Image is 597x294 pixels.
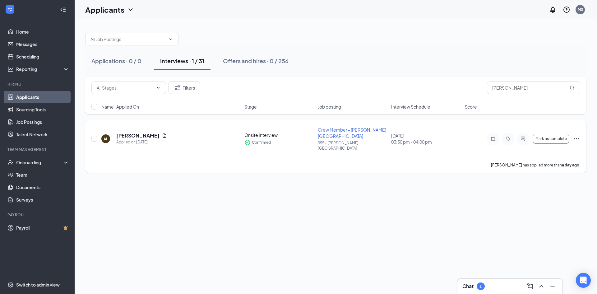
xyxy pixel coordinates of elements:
[535,137,567,141] span: Mark as complete
[160,57,204,65] div: Interviews · 1 / 31
[60,7,66,13] svg: Collapse
[491,162,580,168] p: [PERSON_NAME] has applied more than .
[549,6,557,13] svg: Notifications
[244,139,251,146] svg: CheckmarkCircle
[487,82,580,94] input: Search in interviews
[576,273,591,288] div: Open Intercom Messenger
[563,6,570,13] svg: QuestionInfo
[7,82,68,87] div: Hiring
[127,6,134,13] svg: ChevronDown
[90,36,166,43] input: All Job Postings
[525,281,535,291] button: ComposeMessage
[570,85,575,90] svg: MagnifyingGlass
[562,163,579,167] b: a day ago
[168,37,173,42] svg: ChevronDown
[91,57,141,65] div: Applications · 0 / 0
[318,127,386,139] span: Crew Member - [PERSON_NAME][GEOGRAPHIC_DATA]
[526,282,534,290] svg: ComposeMessage
[16,66,70,72] div: Reporting
[578,7,583,12] div: M0
[16,103,69,116] a: Sourcing Tools
[223,57,289,65] div: Offers and hires · 0 / 256
[519,136,527,141] svg: ActiveChat
[16,91,69,103] a: Applicants
[244,104,257,110] span: Stage
[16,159,64,166] div: Onboarding
[7,159,14,166] svg: UserCheck
[116,132,160,139] h5: [PERSON_NAME]
[465,104,477,110] span: Score
[16,194,69,206] a: Surveys
[7,212,68,217] div: Payroll
[116,139,167,145] div: Applied on [DATE]
[85,4,124,15] h1: Applicants
[16,26,69,38] a: Home
[252,139,271,146] span: Confirmed
[7,282,14,288] svg: Settings
[533,134,569,144] button: Mark as complete
[462,283,474,290] h3: Chat
[16,181,69,194] a: Documents
[391,104,430,110] span: Interview Schedule
[538,282,545,290] svg: ChevronUp
[318,104,341,110] span: Job posting
[391,133,461,145] div: [DATE]
[16,169,69,181] a: Team
[573,135,580,142] svg: Ellipses
[16,116,69,128] a: Job Postings
[549,282,556,290] svg: Minimize
[16,38,69,50] a: Messages
[104,136,108,142] div: AL
[391,139,461,145] span: 03:30 pm - 04:00 pm
[174,84,181,91] svg: Filter
[536,281,546,291] button: ChevronUp
[169,82,200,94] button: Filter Filters
[16,50,69,63] a: Scheduling
[101,104,139,110] span: Name · Applied On
[7,66,14,72] svg: Analysis
[16,128,69,141] a: Talent Network
[244,132,314,138] div: Onsite Interview
[7,147,68,152] div: Team Management
[16,282,60,288] div: Switch to admin view
[504,136,512,141] svg: Tag
[489,136,497,141] svg: Note
[156,85,161,90] svg: ChevronDown
[7,6,13,12] svg: WorkstreamLogo
[16,222,69,234] a: PayrollCrown
[97,84,153,91] input: All Stages
[548,281,558,291] button: Minimize
[479,284,482,289] div: 1
[162,133,167,138] svg: Document
[318,140,387,151] p: 055 - [PERSON_NAME][GEOGRAPHIC_DATA]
